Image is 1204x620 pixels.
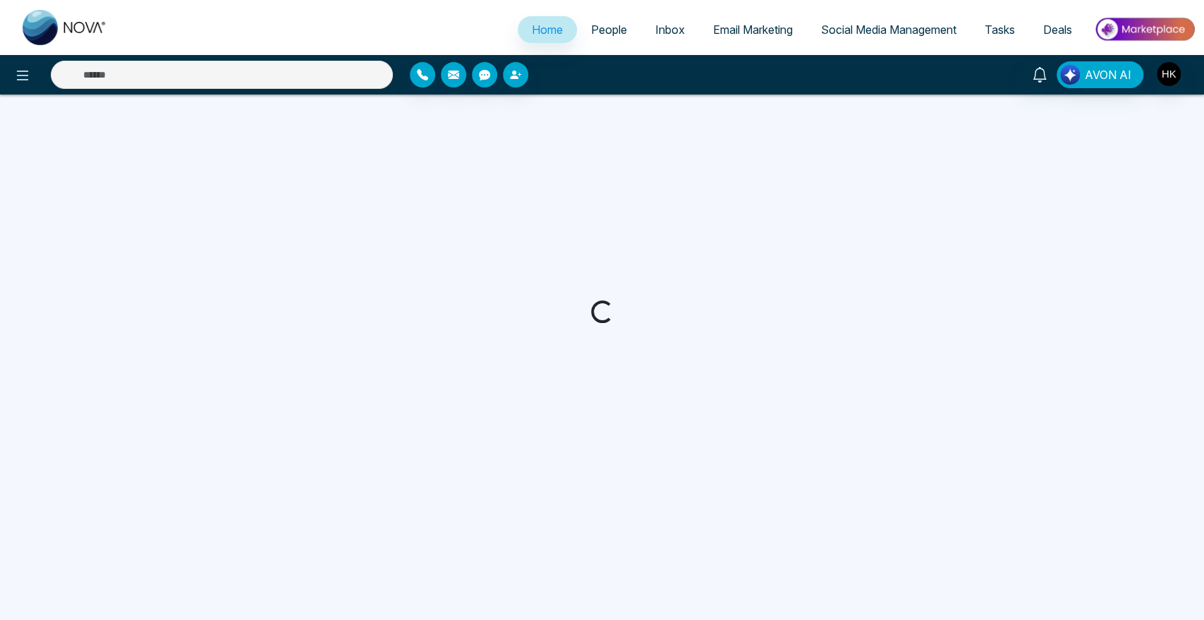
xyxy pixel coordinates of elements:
span: Inbox [655,23,685,37]
a: Home [518,16,577,43]
a: Email Marketing [699,16,807,43]
button: AVON AI [1057,61,1143,88]
a: People [577,16,641,43]
a: Tasks [971,16,1029,43]
span: Deals [1043,23,1072,37]
span: People [591,23,627,37]
a: Social Media Management [807,16,971,43]
img: Market-place.gif [1093,13,1196,45]
span: Email Marketing [713,23,793,37]
span: AVON AI [1085,66,1131,83]
img: User Avatar [1157,62,1181,86]
span: Social Media Management [821,23,956,37]
img: Lead Flow [1060,65,1080,85]
img: Nova CRM Logo [23,10,107,45]
a: Deals [1029,16,1086,43]
span: Tasks [985,23,1015,37]
span: Home [532,23,563,37]
a: Inbox [641,16,699,43]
